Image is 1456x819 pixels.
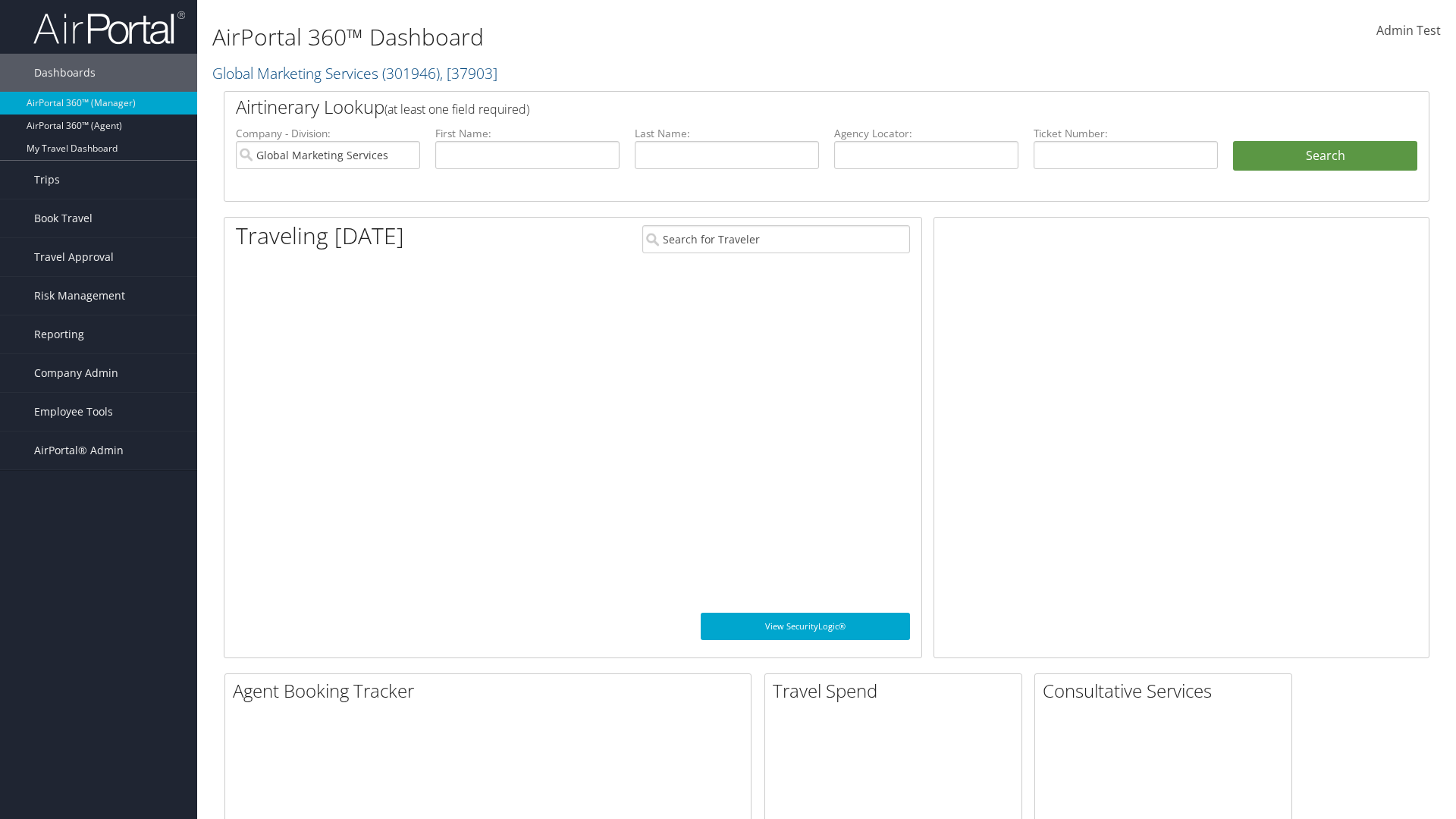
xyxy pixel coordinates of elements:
[435,126,620,141] label: First Name:
[1376,22,1441,39] span: Admin Test
[635,126,819,141] label: Last Name:
[236,126,420,141] label: Company - Division:
[212,63,497,83] a: Global Marketing Services
[384,101,529,118] span: (at least one field required)
[34,277,125,315] span: Risk Management
[236,94,1317,120] h2: Airtinerary Lookup
[773,678,1021,704] h2: Travel Spend
[34,354,118,392] span: Company Admin
[1043,678,1291,704] h2: Consultative Services
[34,54,96,92] span: Dashboards
[34,161,60,199] span: Trips
[236,220,404,252] h1: Traveling [DATE]
[834,126,1018,141] label: Agency Locator:
[34,199,93,237] span: Book Travel
[34,315,84,353] span: Reporting
[33,10,185,45] img: airportal-logo.png
[1376,8,1441,55] a: Admin Test
[382,63,440,83] span: ( 301946 )
[642,225,910,253] input: Search for Traveler
[34,393,113,431] span: Employee Tools
[440,63,497,83] span: , [ 37903 ]
[1233,141,1417,171] button: Search
[233,678,751,704] h2: Agent Booking Tracker
[701,613,910,640] a: View SecurityLogic®
[34,238,114,276] span: Travel Approval
[1034,126,1218,141] label: Ticket Number:
[34,431,124,469] span: AirPortal® Admin
[212,21,1031,53] h1: AirPortal 360™ Dashboard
